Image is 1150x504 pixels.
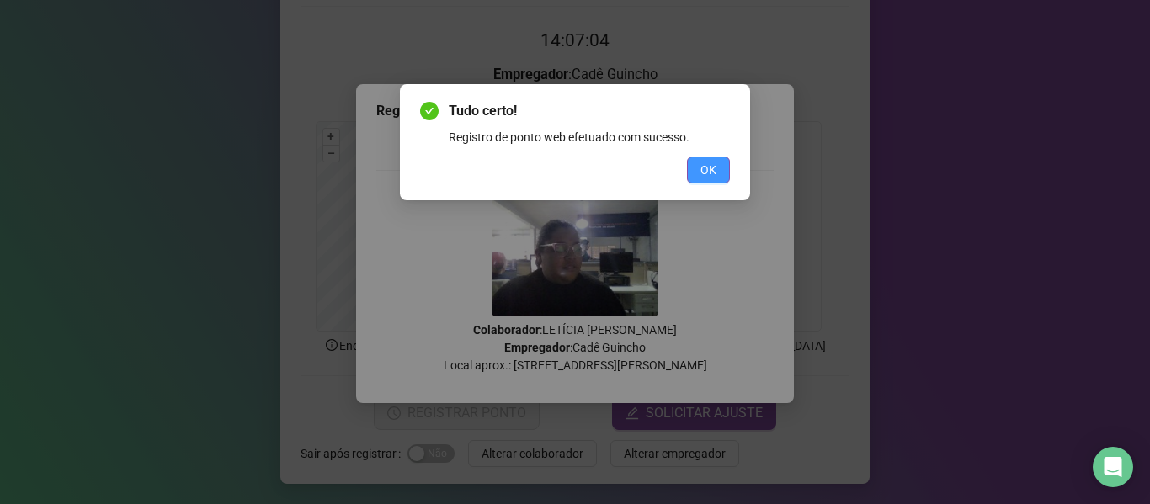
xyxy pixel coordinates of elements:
[1093,447,1133,487] div: Open Intercom Messenger
[449,101,730,121] span: Tudo certo!
[449,128,730,146] div: Registro de ponto web efetuado com sucesso.
[420,102,439,120] span: check-circle
[687,157,730,183] button: OK
[700,161,716,179] span: OK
